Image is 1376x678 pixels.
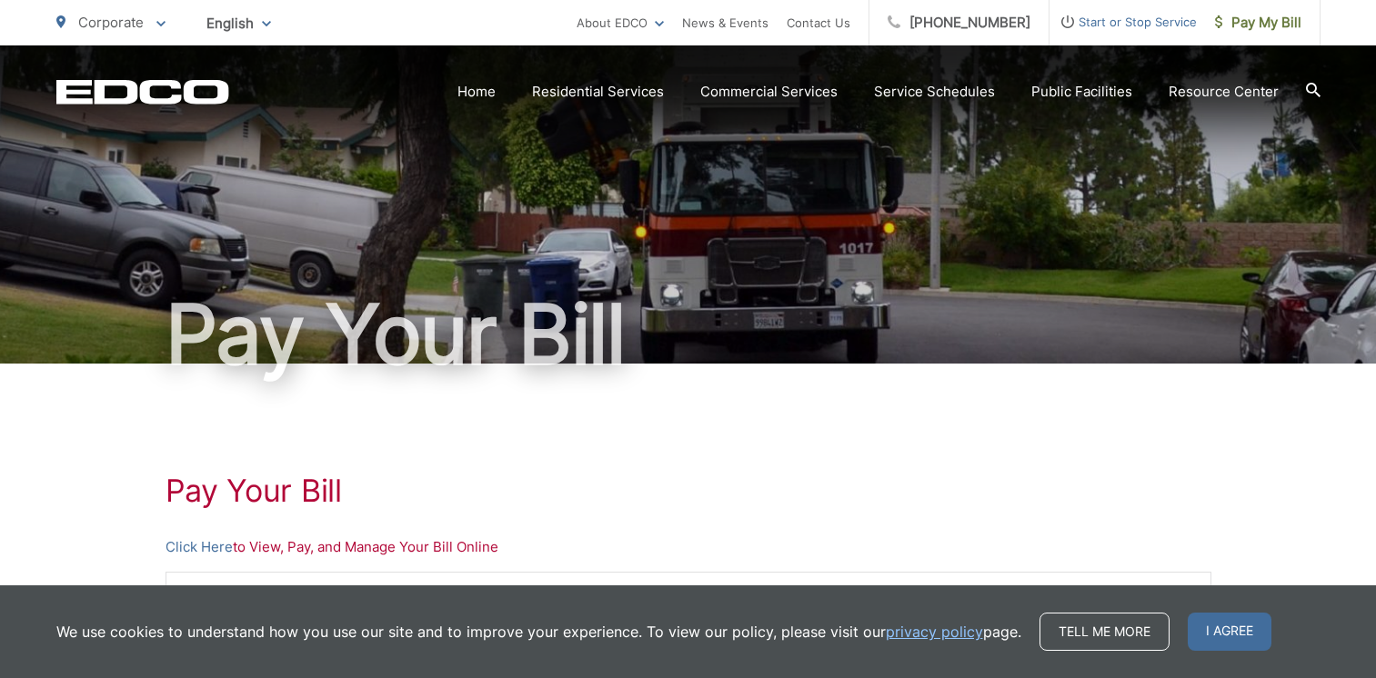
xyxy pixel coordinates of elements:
[1169,81,1279,103] a: Resource Center
[193,7,285,39] span: English
[56,621,1021,643] p: We use cookies to understand how you use our site and to improve your experience. To view our pol...
[700,81,838,103] a: Commercial Services
[166,473,1211,509] h1: Pay Your Bill
[1040,613,1170,651] a: Tell me more
[532,81,664,103] a: Residential Services
[874,81,995,103] a: Service Schedules
[166,536,233,558] a: Click Here
[1188,613,1271,651] span: I agree
[682,12,768,34] a: News & Events
[787,12,850,34] a: Contact Us
[886,621,983,643] a: privacy policy
[1031,81,1132,103] a: Public Facilities
[1215,12,1301,34] span: Pay My Bill
[457,81,496,103] a: Home
[166,536,1211,558] p: to View, Pay, and Manage Your Bill Online
[56,79,229,105] a: EDCD logo. Return to the homepage.
[577,12,664,34] a: About EDCO
[56,289,1321,380] h1: Pay Your Bill
[78,14,144,31] span: Corporate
